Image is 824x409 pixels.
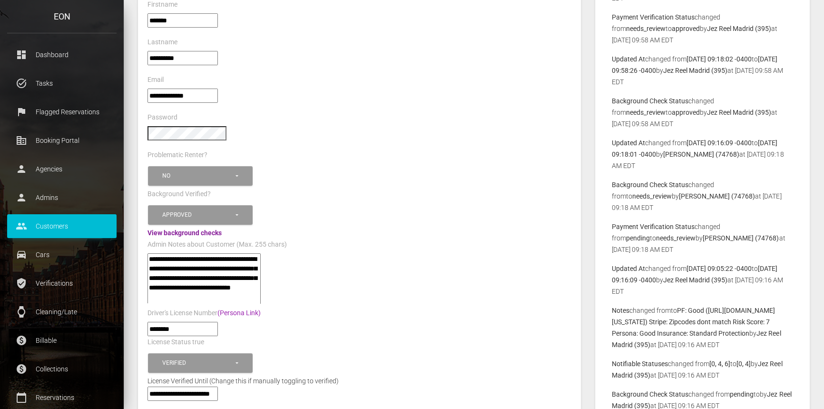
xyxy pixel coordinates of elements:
[217,309,261,317] a: (Persona Link)
[612,181,688,189] b: Background Check Status
[147,113,177,122] label: Password
[612,307,775,337] b: PF: Good ([URL][DOMAIN_NAME][US_STATE]) Stripe: Zipcodes dont match Risk Score: 7 Persona: Good I...
[7,214,117,238] a: people Customers
[7,186,117,209] a: person Admins
[612,179,793,213] p: changed from to by at [DATE] 09:18 AM EDT
[687,55,752,63] b: [DATE] 09:18:02 -0400
[612,137,793,171] p: changed from to by at [DATE] 09:18 AM EDT
[656,234,696,242] b: needs_review
[14,133,109,148] p: Booking Portal
[148,166,253,186] button: No
[7,157,117,181] a: person Agencies
[612,360,668,368] b: Notifiable Statuses
[612,307,629,314] b: Notes
[14,76,109,90] p: Tasks
[703,234,779,242] b: [PERSON_NAME] (74768)
[612,13,695,21] b: Payment Verification Status
[14,162,109,176] p: Agencies
[612,305,793,350] p: changed from to by at [DATE] 09:16 AM EDT
[162,359,234,367] div: Verified
[612,265,645,272] b: Updated At
[612,53,793,88] p: changed from to by at [DATE] 09:58 AM EDT
[707,25,771,32] b: Jez Reel Madrid (395)
[709,360,730,368] b: [0, 4, 6]
[14,105,109,119] p: Flagged Reservations
[612,95,793,130] p: changed from to by at [DATE] 09:58 AM EDT
[147,150,207,160] label: Problematic Renter?
[626,109,666,116] b: needs_review
[612,263,793,297] p: changed from to by at [DATE] 09:16 AM EDT
[707,109,771,116] b: Jez Reel Madrid (395)
[147,309,261,318] label: Driver's License Number
[147,75,164,85] label: Email
[14,276,109,290] p: Verifications
[7,129,117,152] a: corporate_fare Booking Portal
[687,265,752,272] b: [DATE] 09:05:22 -0400
[612,358,793,381] p: changed from to by at [DATE] 09:16 AM EDT
[7,100,117,124] a: flag Flagged Reservations
[14,190,109,205] p: Admins
[7,243,117,267] a: drive_eta Cars
[663,67,727,74] b: Jez Reel Madrid (395)
[147,38,177,47] label: Lastname
[147,338,204,347] label: License Status true
[7,300,117,324] a: watch Cleaning/Late
[14,248,109,262] p: Cars
[687,139,752,147] b: [DATE] 09:16:09 -0400
[140,375,579,387] div: License Verified Until (Change this if manually toggling to verified)
[632,192,672,200] b: needs_review
[672,109,700,116] b: approved
[148,205,253,225] button: Approved
[162,211,234,219] div: Approved
[14,362,109,376] p: Collections
[612,390,688,398] b: Background Check Status
[14,305,109,319] p: Cleaning/Late
[612,223,695,230] b: Payment Verification Status
[679,192,755,200] b: [PERSON_NAME] (74768)
[736,360,751,368] b: [0, 4]
[672,25,700,32] b: approved
[14,390,109,405] p: Reservations
[663,276,727,284] b: Jez Reel Madrid (395)
[147,229,222,237] a: View background checks
[147,240,287,249] label: Admin Notes about Customer (Max. 255 chars)
[14,219,109,233] p: Customers
[7,329,117,352] a: paid Billable
[14,333,109,348] p: Billable
[730,390,754,398] b: pending
[626,25,666,32] b: needs_review
[14,48,109,62] p: Dashboard
[162,172,234,180] div: No
[612,55,645,63] b: Updated At
[7,357,117,381] a: paid Collections
[612,221,793,255] p: changed from to by at [DATE] 09:18 AM EDT
[7,71,117,95] a: task_alt Tasks
[612,97,688,105] b: Background Check Status
[7,271,117,295] a: verified_user Verifications
[612,139,645,147] b: Updated At
[148,353,253,373] button: Verified
[147,190,211,199] label: Background Verified?
[7,43,117,67] a: dashboard Dashboard
[626,234,650,242] b: pending
[663,150,739,158] b: [PERSON_NAME] (74768)
[612,11,793,46] p: changed from to by at [DATE] 09:58 AM EDT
